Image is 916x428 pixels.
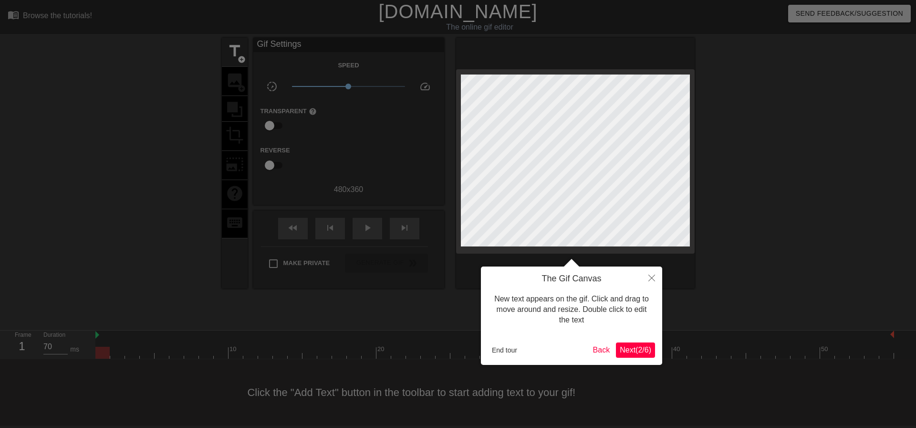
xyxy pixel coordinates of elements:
span: Next ( 2 / 6 ) [620,346,651,354]
button: Close [641,267,662,289]
button: End tour [488,343,521,357]
div: New text appears on the gif. Click and drag to move around and resize. Double click to edit the text [488,284,655,335]
button: Next [616,342,655,358]
h4: The Gif Canvas [488,274,655,284]
button: Back [589,342,614,358]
